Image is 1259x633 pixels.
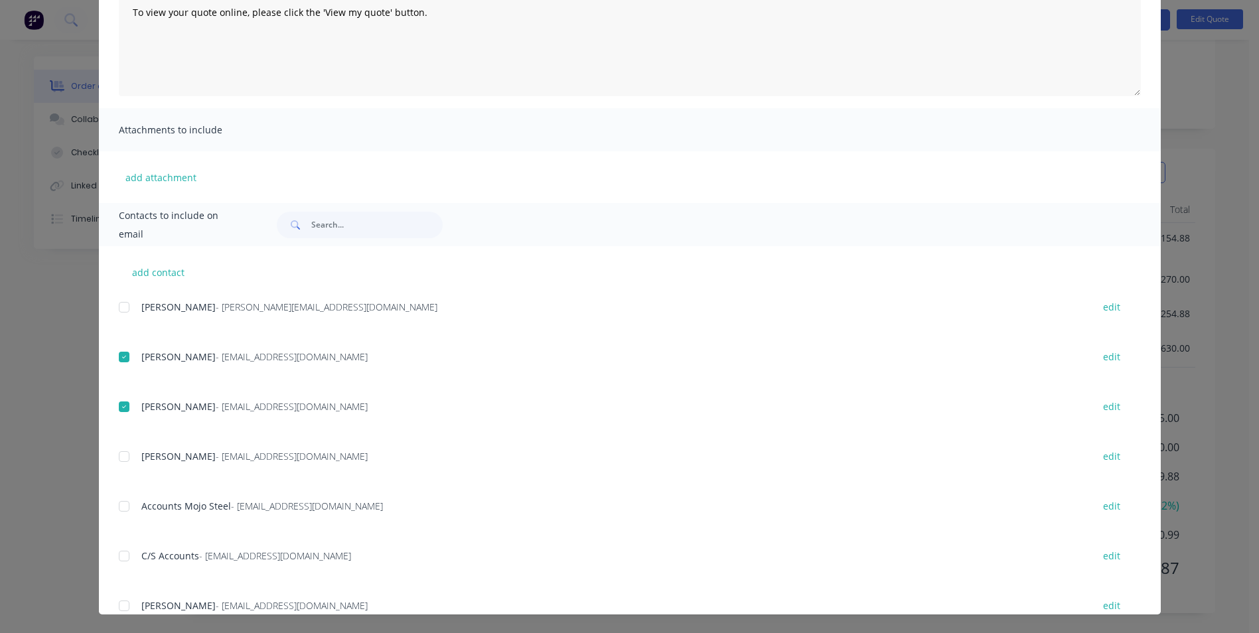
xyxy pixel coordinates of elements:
[141,450,216,462] span: [PERSON_NAME]
[216,599,368,612] span: - [EMAIL_ADDRESS][DOMAIN_NAME]
[119,121,265,139] span: Attachments to include
[1095,447,1128,465] button: edit
[141,301,216,313] span: [PERSON_NAME]
[216,400,368,413] span: - [EMAIL_ADDRESS][DOMAIN_NAME]
[119,262,198,282] button: add contact
[141,500,231,512] span: Accounts Mojo Steel
[199,549,351,562] span: - [EMAIL_ADDRESS][DOMAIN_NAME]
[1095,597,1128,614] button: edit
[141,599,216,612] span: [PERSON_NAME]
[216,301,437,313] span: - [PERSON_NAME][EMAIL_ADDRESS][DOMAIN_NAME]
[216,450,368,462] span: - [EMAIL_ADDRESS][DOMAIN_NAME]
[1095,547,1128,565] button: edit
[1095,348,1128,366] button: edit
[141,400,216,413] span: [PERSON_NAME]
[1095,397,1128,415] button: edit
[231,500,383,512] span: - [EMAIL_ADDRESS][DOMAIN_NAME]
[119,167,203,187] button: add attachment
[216,350,368,363] span: - [EMAIL_ADDRESS][DOMAIN_NAME]
[1095,497,1128,515] button: edit
[141,350,216,363] span: [PERSON_NAME]
[1095,298,1128,316] button: edit
[311,212,443,238] input: Search...
[119,206,244,244] span: Contacts to include on email
[141,549,199,562] span: C/S Accounts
